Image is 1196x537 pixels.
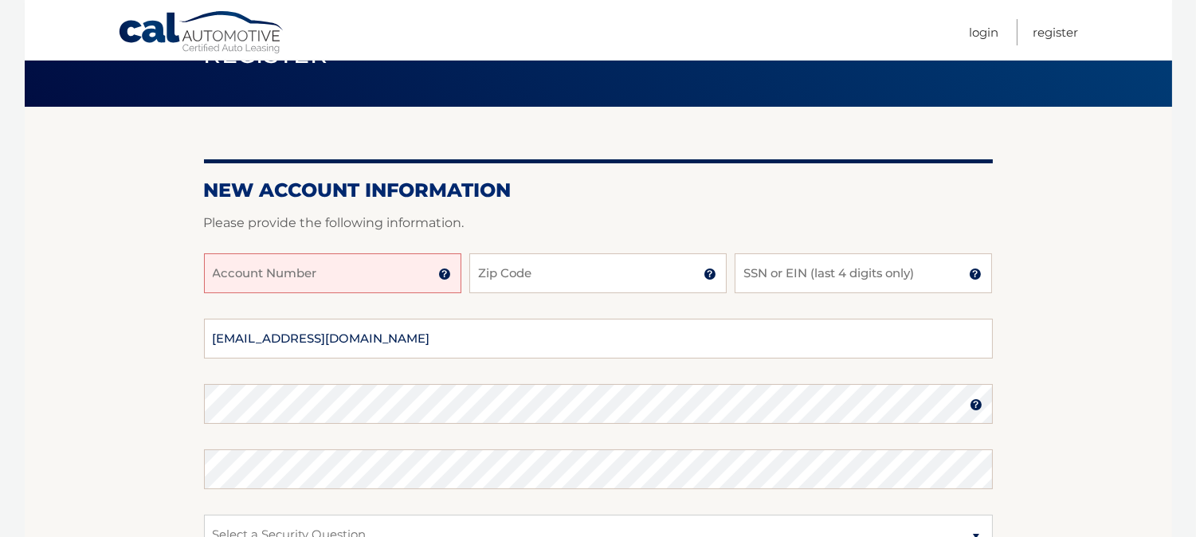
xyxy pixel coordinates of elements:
a: Login [970,19,999,45]
h2: New Account Information [204,178,993,202]
img: tooltip.svg [969,268,982,280]
a: Register [1033,19,1079,45]
input: SSN or EIN (last 4 digits only) [735,253,992,293]
input: Account Number [204,253,461,293]
img: tooltip.svg [704,268,716,280]
a: Cal Automotive [118,10,285,57]
input: Zip Code [469,253,727,293]
img: tooltip.svg [970,398,982,411]
img: tooltip.svg [438,268,451,280]
input: Email [204,319,993,359]
p: Please provide the following information. [204,212,993,234]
